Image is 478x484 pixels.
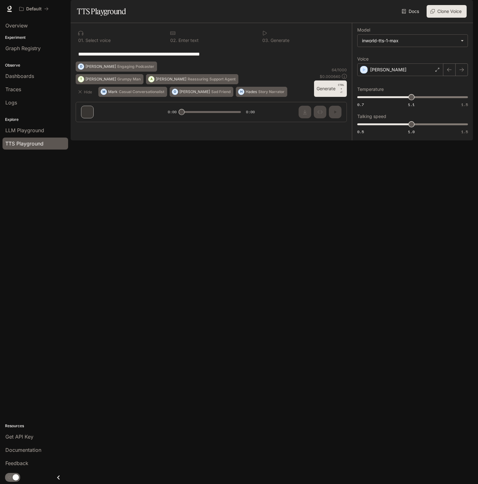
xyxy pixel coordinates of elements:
p: $ 0.000640 [320,74,341,79]
p: [PERSON_NAME] [370,67,406,73]
div: A [149,74,154,84]
p: Casual Conversationalist [119,90,164,94]
button: All workspaces [16,3,51,15]
p: Sad Friend [211,90,230,94]
p: [PERSON_NAME] [85,77,116,81]
button: HHadesStory Narrator [236,87,287,97]
p: Reassuring Support Agent [188,77,236,81]
p: Select voice [84,38,111,43]
div: inworld-tts-1-max [362,38,458,44]
p: Voice [357,57,369,61]
p: Engaging Podcaster [117,65,154,68]
p: Story Narrator [258,90,284,94]
button: Clone Voice [427,5,467,18]
p: 0 2 . [170,38,177,43]
p: Temperature [357,87,384,91]
div: D [78,62,84,72]
p: Default [26,6,42,12]
p: 0 1 . [78,38,84,43]
button: GenerateCTRL +⏎ [314,80,347,97]
p: Hades [246,90,257,94]
div: inworld-tts-1-max [358,35,468,47]
button: MMarkCasual Conversationalist [98,87,167,97]
p: 64 / 1000 [332,67,347,73]
div: M [101,87,107,97]
span: 1.1 [408,102,415,107]
button: A[PERSON_NAME]Reassuring Support Agent [146,74,238,84]
p: Enter text [177,38,199,43]
p: ⏎ [338,83,344,94]
p: Generate [269,38,289,43]
button: O[PERSON_NAME]Sad Friend [170,87,233,97]
p: [PERSON_NAME] [85,65,116,68]
p: Mark [108,90,118,94]
div: O [172,87,178,97]
div: T [78,74,84,84]
span: 1.5 [461,129,468,134]
div: H [238,87,244,97]
p: Talking speed [357,114,386,119]
span: 0.7 [357,102,364,107]
span: 1.5 [461,102,468,107]
p: Grumpy Man [117,77,141,81]
span: 0.5 [357,129,364,134]
p: CTRL + [338,83,344,91]
a: Docs [400,5,422,18]
button: Hide [76,87,96,97]
p: [PERSON_NAME] [156,77,186,81]
p: 0 3 . [262,38,269,43]
h1: TTS Playground [77,5,126,18]
button: D[PERSON_NAME]Engaging Podcaster [76,62,157,72]
span: 1.0 [408,129,415,134]
p: [PERSON_NAME] [179,90,210,94]
button: T[PERSON_NAME]Grumpy Man [76,74,143,84]
p: Model [357,28,370,32]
